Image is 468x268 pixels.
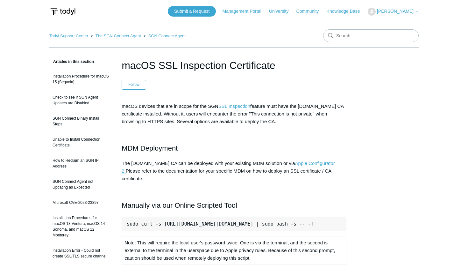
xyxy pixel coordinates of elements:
[296,8,325,15] a: Community
[122,80,146,89] button: Follow Article
[368,8,419,16] button: [PERSON_NAME]
[122,160,346,182] p: The [DOMAIN_NAME] CA can be deployed with your existing MDM solution or via Please refer to the d...
[49,112,112,130] a: SGN Connect Binary Install Steps
[49,212,112,241] a: Installation Procedures for macOS 13 Ventura, macOS 14 Sonoma, and macOS 12 Monterey
[122,200,346,211] h2: Manually via our Online Scripted Tool
[168,6,216,17] a: Submit a Request
[49,244,112,262] a: Installation Error - Could not create SSL/TLS secure channel
[218,103,250,109] a: SSL Inspection
[223,8,268,15] a: Management Portal
[89,33,142,38] li: The SGN Connect Agent
[122,102,346,125] p: macOS devices that are in scope for the SGN feature must have the [DOMAIN_NAME] CA certificate in...
[148,33,186,38] a: SGN Connect Agent
[122,217,346,231] pre: sudo curl -s [URL][DOMAIN_NAME][DOMAIN_NAME] | sudo bash -s -- -f
[49,70,112,88] a: Installation Procedure for macOS 15 (Sequoia)
[49,59,94,64] span: Articles in this section
[327,8,366,15] a: Knowledge Base
[269,8,295,15] a: University
[49,33,89,38] li: Todyl Support Center
[49,197,112,209] a: Microsoft CVE-2023-23397
[122,160,335,174] a: Apple Configurator 2.
[122,58,346,73] h1: macOS SSL Inspection Certificate
[96,33,141,38] a: The SGN Connect Agent
[49,6,76,18] img: Todyl Support Center Help Center home page
[49,91,112,109] a: Check to see if SGN Agent Updates are Disabled
[49,133,112,151] a: Unable to Install Connection Certificate
[323,29,419,42] input: Search
[49,154,112,172] a: How to Reclaim an SGN IP Address
[377,9,414,14] span: [PERSON_NAME]
[142,33,185,38] li: SGN Connect Agent
[122,143,346,154] h2: MDM Deployment
[122,236,346,265] td: Note: This will require the local user's password twice. One is via the terminal, and the second ...
[49,33,88,38] a: Todyl Support Center
[49,175,112,193] a: SGN Connect Agent not Updating as Expected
